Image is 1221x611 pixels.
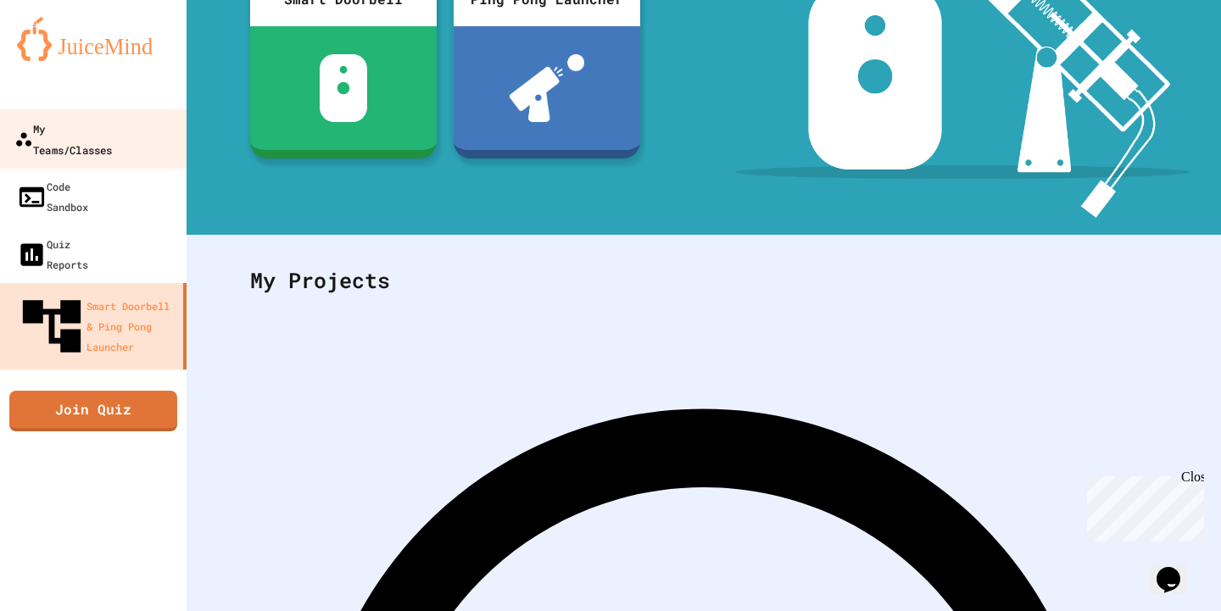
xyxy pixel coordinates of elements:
[1080,469,1204,542] iframe: chat widget
[9,391,177,431] a: Join Quiz
[17,234,88,275] div: Quiz Reports
[1150,543,1204,594] iframe: chat widget
[17,176,88,217] div: Code Sandbox
[320,54,368,122] img: sdb-white.svg
[7,7,117,108] div: Chat with us now!Close
[17,292,176,361] div: Smart Doorbell & Ping Pong Launcher
[14,118,112,159] div: My Teams/Classes
[510,54,585,122] img: ppl-with-ball.png
[17,17,170,61] img: logo-orange.svg
[233,247,1174,314] div: My Projects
